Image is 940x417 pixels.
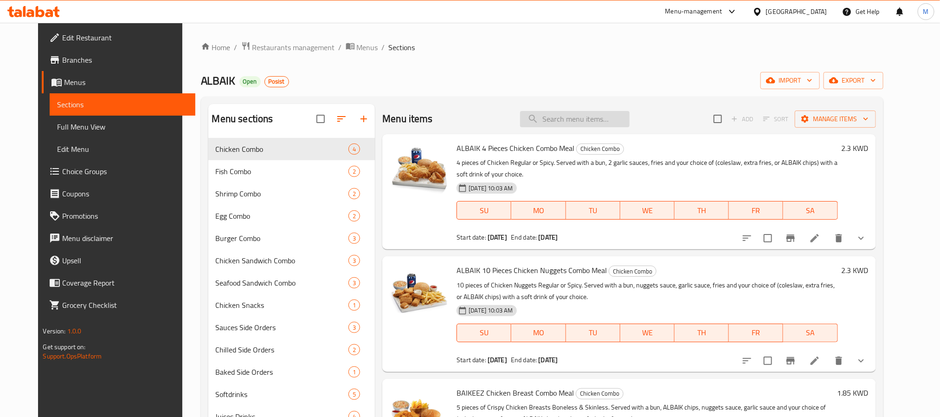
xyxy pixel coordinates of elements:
span: 5 [349,390,360,399]
span: Edit Restaurant [62,32,187,43]
div: items [348,389,360,400]
span: WE [624,326,671,339]
button: delete [828,227,850,249]
button: TU [566,324,620,342]
a: Coupons [42,182,195,205]
button: sort-choices [736,350,758,372]
span: Menus [357,42,378,53]
a: Edit menu item [809,355,820,366]
div: Chilled Side Orders [216,344,349,355]
span: MO [515,326,562,339]
button: TU [566,201,620,220]
span: Open [239,78,261,85]
button: MO [511,324,566,342]
div: items [348,166,360,177]
input: search [520,111,630,127]
span: 1 [349,368,360,377]
button: sort-choices [736,227,758,249]
span: Baked Side Orders [216,366,349,378]
div: Chicken Combo [576,388,624,399]
div: items [348,277,360,288]
div: Burger Combo [216,233,349,244]
span: Branches [62,54,187,65]
svg: Show Choices [856,355,867,366]
span: 3 [349,256,360,265]
span: 2 [349,167,360,176]
span: SU [461,326,508,339]
span: Get support on: [43,341,85,353]
span: Coupons [62,188,187,199]
span: Fish Combo [216,166,349,177]
span: [DATE] 10:03 AM [465,306,516,315]
span: Edit Menu [57,143,187,155]
span: Chicken Combo [576,388,623,399]
b: [DATE] [488,231,507,243]
div: Chicken Snacks [216,300,349,311]
div: Sauces Side Orders3 [208,316,375,339]
div: Chicken Combo [609,266,657,277]
span: Chicken Combo [609,266,656,277]
button: show more [850,350,872,372]
div: items [348,143,360,155]
span: Restaurants management [252,42,335,53]
a: Support.OpsPlatform [43,350,102,362]
button: TH [675,324,729,342]
span: TH [678,326,725,339]
a: Promotions [42,205,195,227]
a: Coverage Report [42,272,195,294]
button: Manage items [795,111,876,128]
div: Baked Side Orders1 [208,361,375,383]
span: Menu disclaimer [62,233,187,244]
span: Sauces Side Orders [216,322,349,333]
button: FR [729,201,783,220]
div: Chicken Combo [576,143,624,155]
a: Upsell [42,249,195,272]
span: 1 [349,301,360,310]
button: TH [675,201,729,220]
div: items [348,233,360,244]
span: 2 [349,212,360,221]
div: Seafood Sandwich Combo3 [208,272,375,294]
span: Select section [708,109,728,129]
span: SA [787,326,834,339]
div: Egg Combo2 [208,205,375,227]
span: Posist [265,78,289,85]
span: Sections [389,42,415,53]
button: FR [729,324,783,342]
span: Start date: [457,231,486,243]
span: import [768,75,812,86]
img: ALBAIK 4 Pieces Chicken Combo Meal [390,142,449,201]
a: Sections [50,93,195,116]
a: Branches [42,49,195,71]
span: Coverage Report [62,277,187,288]
div: Softdrinks5 [208,383,375,405]
li: / [234,42,238,53]
h6: 2.3 KWD [842,264,869,277]
span: Softdrinks [216,389,349,400]
span: SU [461,204,508,217]
span: Full Menu View [57,121,187,132]
span: 3 [349,279,360,287]
span: Shrimp Combo [216,188,349,199]
h2: Menu sections [212,112,273,126]
span: ALBAIK [201,70,236,91]
span: M [923,7,929,17]
div: Fish Combo2 [208,160,375,182]
span: Chicken Combo [216,143,349,155]
a: Edit Menu [50,138,195,160]
a: Menus [346,41,378,53]
a: Grocery Checklist [42,294,195,316]
h2: Menu items [382,112,433,126]
span: Chicken Sandwich Combo [216,255,349,266]
span: Egg Combo [216,210,349,222]
span: Select section first [757,112,795,126]
span: TU [570,204,617,217]
span: Promotions [62,210,187,222]
div: items [348,322,360,333]
span: Add item [728,112,757,126]
div: Chicken Sandwich Combo3 [208,249,375,272]
a: Edit Restaurant [42,26,195,49]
